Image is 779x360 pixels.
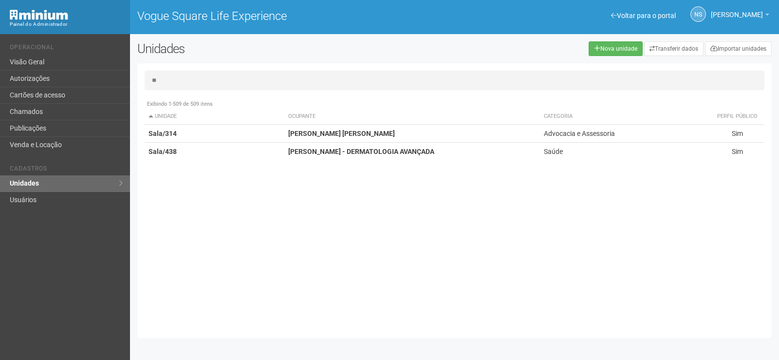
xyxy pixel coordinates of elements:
div: Exibindo 1-509 de 509 itens [145,100,764,109]
h1: Vogue Square Life Experience [137,10,447,22]
span: Sim [732,130,743,137]
strong: [PERSON_NAME] [PERSON_NAME] [288,130,395,137]
td: Advocacia e Assessoria [540,125,710,143]
span: Nicolle Silva [711,1,763,19]
th: Unidade: activate to sort column descending [145,109,285,125]
a: [PERSON_NAME] [711,12,769,20]
img: Minium [10,10,68,20]
li: Operacional [10,44,123,54]
span: Sim [732,148,743,155]
td: Saúde [540,143,710,161]
div: Painel do Administrador [10,20,123,29]
strong: Sala/314 [148,130,177,137]
th: Categoria: activate to sort column ascending [540,109,710,125]
strong: [PERSON_NAME] - DERMATOLOGIA AVANÇADA [288,148,434,155]
li: Cadastros [10,165,123,175]
a: Nova unidade [589,41,643,56]
th: Perfil público: activate to sort column ascending [710,109,764,125]
strong: Sala/438 [148,148,177,155]
a: NS [690,6,706,22]
th: Ocupante: activate to sort column ascending [284,109,539,125]
h2: Unidades [137,41,393,56]
a: Transferir dados [644,41,704,56]
a: Importar unidades [705,41,772,56]
a: Voltar para o portal [611,12,676,19]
